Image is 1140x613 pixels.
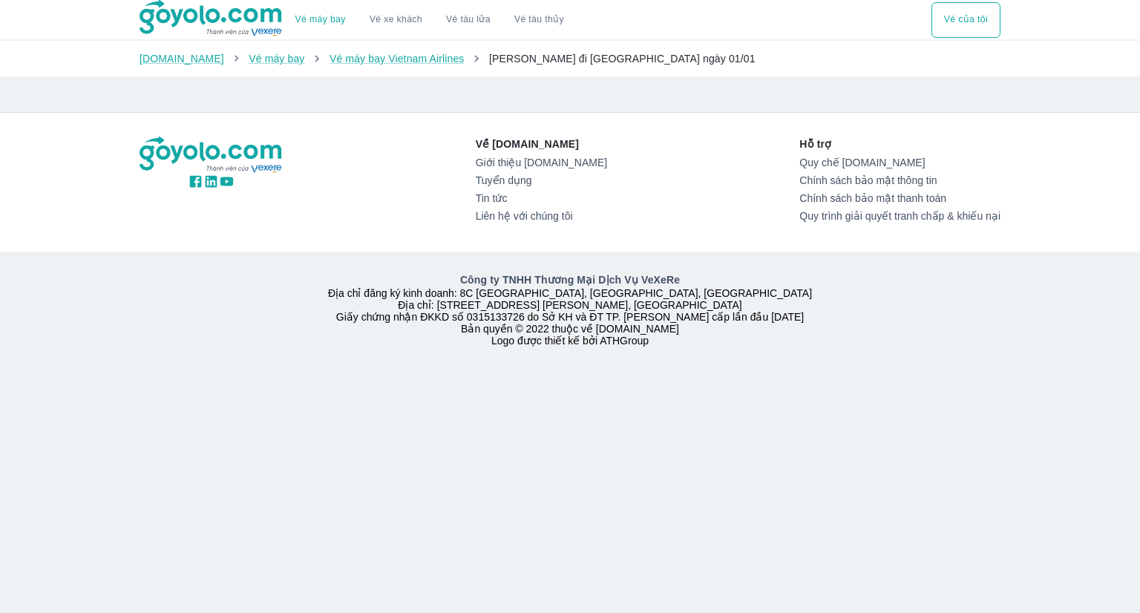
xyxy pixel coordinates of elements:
[476,174,607,186] a: Tuyển dụng
[799,157,1000,168] a: Quy chế [DOMAIN_NAME]
[295,14,346,25] a: Vé máy bay
[931,2,1000,38] div: choose transportation mode
[476,137,607,151] p: Về [DOMAIN_NAME]
[249,53,304,65] a: Vé máy bay
[799,192,1000,204] a: Chính sách bảo mật thanh toán
[140,51,1000,66] nav: breadcrumb
[799,210,1000,222] a: Quy trình giải quyết tranh chấp & khiếu nại
[142,272,997,287] p: Công ty TNHH Thương Mại Dịch Vụ VeXeRe
[476,210,607,222] a: Liên hệ với chúng tôi
[140,137,284,174] img: logo
[476,157,607,168] a: Giới thiệu [DOMAIN_NAME]
[489,53,756,65] span: [PERSON_NAME] đi [GEOGRAPHIC_DATA] ngày 01/01
[502,2,576,38] button: Vé tàu thủy
[476,192,607,204] a: Tin tức
[931,2,1000,38] button: Vé của tôi
[370,14,422,25] a: Vé xe khách
[140,53,224,65] a: [DOMAIN_NAME]
[284,2,576,38] div: choose transportation mode
[799,174,1000,186] a: Chính sách bảo mật thông tin
[330,53,465,65] a: Vé máy bay Vietnam Airlines
[434,2,502,38] a: Vé tàu lửa
[799,137,1000,151] p: Hỗ trợ
[131,272,1009,347] div: Địa chỉ đăng ký kinh doanh: 8C [GEOGRAPHIC_DATA], [GEOGRAPHIC_DATA], [GEOGRAPHIC_DATA] Địa chỉ: [...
